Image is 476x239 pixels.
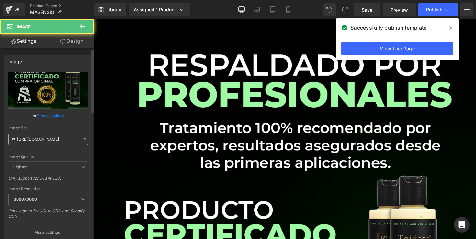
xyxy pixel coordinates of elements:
[391,6,408,13] span: Preview
[134,6,185,13] div: Assigned 1 Product
[341,42,453,55] a: View Live Page
[13,6,21,14] div: v6
[8,126,88,130] div: Image Src
[13,164,27,169] b: Lighter
[460,3,473,16] button: More
[17,24,31,29] span: Image
[454,217,470,233] div: Open Intercom Messenger
[30,10,54,15] span: MAGENSIO
[383,3,416,16] a: Preview
[362,6,372,13] span: Save
[426,7,442,12] span: Publish
[234,3,249,16] a: Desktop
[8,155,88,159] div: Image Quality
[280,3,296,16] a: Mobile
[8,134,88,145] input: Link
[8,113,88,119] div: or
[37,110,64,122] a: Browse gallery
[3,3,25,16] a: v6
[106,7,121,13] span: Library
[265,3,280,16] a: Tablet
[8,176,88,185] div: Only support for UCare CDN
[338,3,351,16] button: Redo
[249,3,265,16] a: Laptop
[418,3,458,16] button: Publish
[94,3,126,16] a: New Library
[350,24,426,31] span: Successfully publish template
[14,197,37,202] b: 3000x3000
[8,209,88,223] div: Only support for UCare CDN and Shopify CDN
[34,230,60,235] p: More settings
[323,3,336,16] button: Undo
[48,34,95,48] a: Design
[30,3,94,8] a: Product Pages
[8,55,22,64] div: Image
[8,187,88,191] div: Image Resolution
